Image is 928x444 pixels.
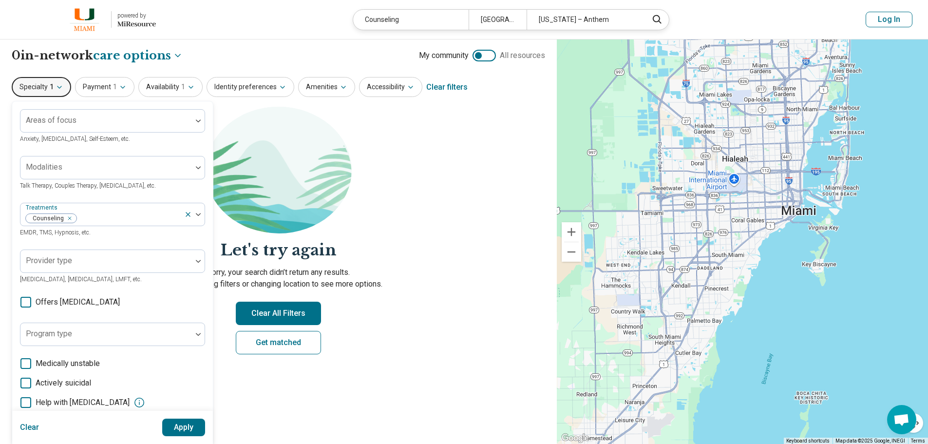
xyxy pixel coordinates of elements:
[26,256,72,265] label: Provider type
[36,296,120,308] span: Offers [MEDICAL_DATA]
[93,47,171,64] span: care options
[12,47,183,64] h1: 0 in-network
[12,267,545,290] p: Sorry, your search didn’t return any results. Try removing filters or changing location to see mo...
[26,162,62,172] label: Modalities
[181,82,185,92] span: 1
[236,302,321,325] button: Clear All Filters
[20,182,156,189] span: Talk Therapy, Couples Therapy, [MEDICAL_DATA], etc.
[887,405,916,434] div: Open chat
[36,358,100,369] span: Medically unstable
[26,214,67,223] span: Counseling
[113,82,117,92] span: 1
[16,8,156,31] a: University of Miamipowered by
[419,50,469,61] span: My community
[207,77,294,97] button: Identity preferences
[162,419,206,436] button: Apply
[75,77,134,97] button: Payment1
[26,204,59,211] label: Treatments
[236,331,321,354] a: Get matched
[50,82,54,92] span: 1
[26,116,76,125] label: Areas of focus
[911,438,925,444] a: Terms (opens in new tab)
[562,222,581,242] button: Zoom in
[835,438,905,444] span: Map data ©2025 Google, INEGI
[866,12,912,27] button: Log In
[93,47,183,64] button: Care options
[117,11,156,20] div: powered by
[64,8,105,31] img: University of Miami
[138,77,203,97] button: Availability1
[562,242,581,262] button: Zoom out
[20,276,142,283] span: [MEDICAL_DATA], [MEDICAL_DATA], LMFT, etc.
[527,10,642,30] div: [US_STATE] – Anthem
[12,239,545,261] h2: Let's try again
[353,10,469,30] div: Counseling
[36,397,130,408] span: Help with [MEDICAL_DATA]
[359,77,422,97] button: Accessibility
[469,10,527,30] div: [GEOGRAPHIC_DATA]
[298,77,355,97] button: Amenities
[26,329,72,338] label: Program type
[426,76,468,99] div: Clear filters
[36,377,91,389] span: Actively suicidal
[20,419,39,436] button: Clear
[12,77,71,97] button: Specialty1
[500,50,545,61] span: All resources
[20,229,91,236] span: EMDR, TMS, Hypnosis, etc.
[20,135,130,142] span: Anxiety, [MEDICAL_DATA], Self-Esteem, etc.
